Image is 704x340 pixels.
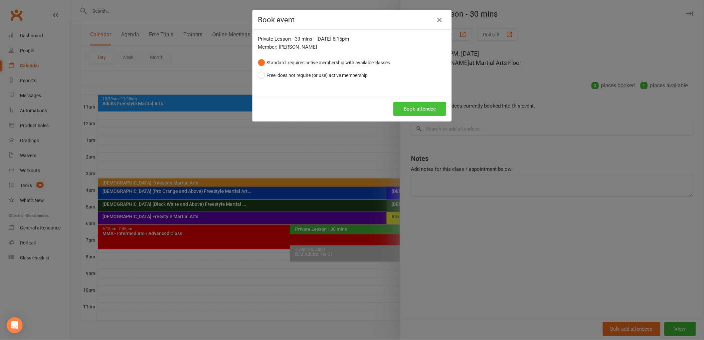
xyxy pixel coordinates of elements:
[258,35,446,51] div: Private Lesson - 30 mins - [DATE] 6:15pm Member: [PERSON_NAME]
[393,102,446,116] button: Book attendee
[258,56,390,69] button: Standard: requires active membership with available classes
[258,16,446,24] h4: Book event
[258,69,368,82] button: Free: does not require (or use) active membership
[434,15,445,25] button: Close
[7,317,23,333] div: Open Intercom Messenger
